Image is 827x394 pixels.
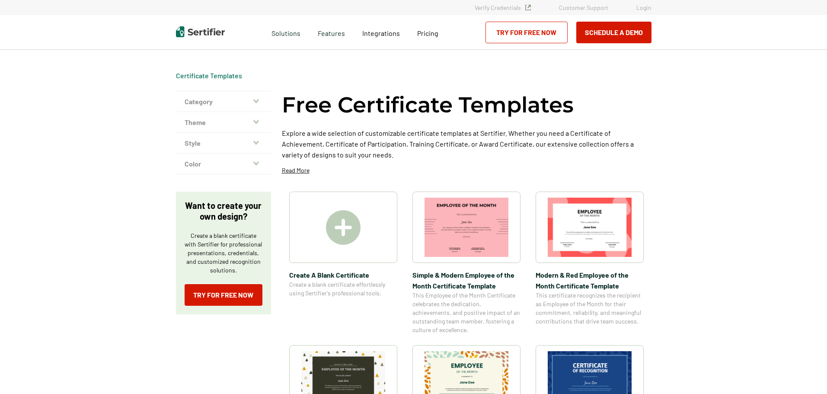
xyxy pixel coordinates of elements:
[176,26,225,37] img: Sertifier | Digital Credentialing Platform
[525,5,531,10] img: Verified
[176,71,242,80] a: Certificate Templates
[559,4,608,11] a: Customer Support
[475,4,531,11] a: Verify Credentials
[271,27,300,38] span: Solutions
[536,269,644,291] span: Modern & Red Employee of the Month Certificate Template
[636,4,651,11] a: Login
[548,198,632,257] img: Modern & Red Employee of the Month Certificate Template
[326,210,361,245] img: Create A Blank Certificate
[176,133,271,154] button: Style
[282,128,651,160] p: Explore a wide selection of customizable certificate templates at Sertifier. Whether you need a C...
[176,91,271,112] button: Category
[318,27,345,38] span: Features
[176,154,271,174] button: Color
[412,192,520,334] a: Simple & Modern Employee of the Month Certificate TemplateSimple & Modern Employee of the Month C...
[176,112,271,133] button: Theme
[282,166,310,175] p: Read More
[185,200,262,222] p: Want to create your own design?
[417,29,438,37] span: Pricing
[185,284,262,306] a: Try for Free Now
[282,91,574,119] h1: Free Certificate Templates
[536,192,644,334] a: Modern & Red Employee of the Month Certificate TemplateModern & Red Employee of the Month Certifi...
[362,29,400,37] span: Integrations
[362,27,400,38] a: Integrations
[417,27,438,38] a: Pricing
[412,291,520,334] span: This Employee of the Month Certificate celebrates the dedication, achievements, and positive impa...
[412,269,520,291] span: Simple & Modern Employee of the Month Certificate Template
[485,22,568,43] a: Try for Free Now
[185,231,262,275] p: Create a blank certificate with Sertifier for professional presentations, credentials, and custom...
[536,291,644,326] span: This certificate recognizes the recipient as Employee of the Month for their commitment, reliabil...
[176,71,242,80] div: Breadcrumb
[289,269,397,280] span: Create A Blank Certificate
[425,198,508,257] img: Simple & Modern Employee of the Month Certificate Template
[289,280,397,298] span: Create a blank certificate effortlessly using Sertifier’s professional tools.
